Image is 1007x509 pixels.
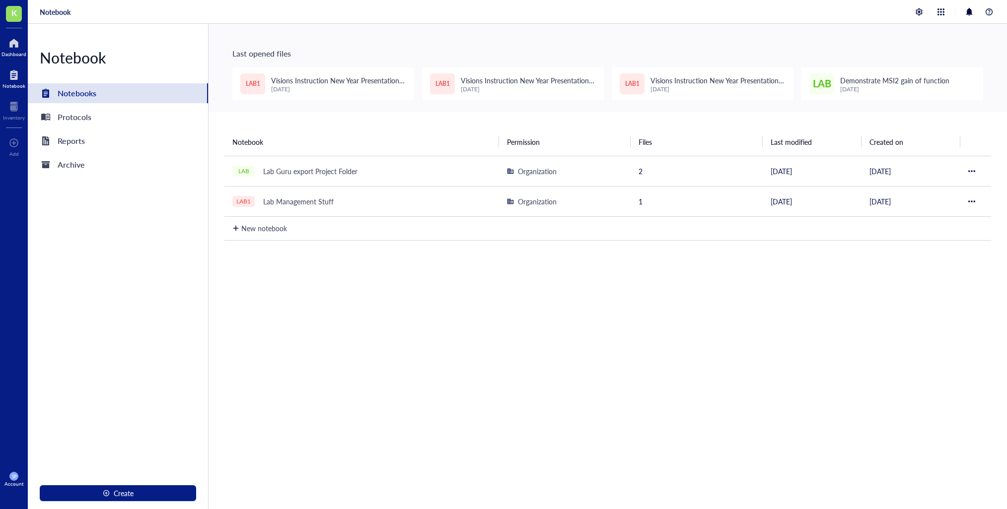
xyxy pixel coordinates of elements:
[1,51,26,57] div: Dashboard
[11,474,16,479] span: SP
[28,155,208,175] a: Archive
[862,128,960,156] th: Created on
[259,164,362,178] div: Lab Guru export Project Folder
[28,83,208,103] a: Notebooks
[518,196,557,207] div: Organization
[518,166,557,177] div: Organization
[3,99,25,121] a: Inventory
[435,79,450,89] span: LAB1
[259,194,338,208] div: Lab Management Stuff
[631,156,762,186] td: 2
[499,128,631,156] th: Permission
[2,67,25,89] a: Notebook
[28,131,208,151] a: Reports
[58,110,91,124] div: Protocols
[2,83,25,89] div: Notebook
[241,223,287,234] div: New notebook
[763,186,862,216] td: [DATE]
[1,35,26,57] a: Dashboard
[631,186,762,216] td: 1
[9,151,19,157] div: Add
[271,75,405,96] span: Visions Instruction New Year Presentation ([DATE])
[40,485,196,501] button: Create
[11,6,17,19] span: K
[625,79,640,89] span: LAB1
[862,186,960,216] td: [DATE]
[461,86,596,93] div: [DATE]
[114,489,134,497] span: Create
[232,48,983,60] div: Last opened files
[840,86,949,93] div: [DATE]
[40,7,71,16] a: Notebook
[840,75,949,85] span: Demonstrate MSI2 gain of function
[58,86,96,100] div: Notebooks
[650,75,784,96] span: Visions Instruction New Year Presentation ([DATE])
[246,79,260,89] span: LAB1
[631,128,762,156] th: Files
[461,75,594,96] span: Visions Instruction New Year Presentation ([DATE])
[862,156,960,186] td: [DATE]
[4,481,24,487] div: Account
[813,76,831,91] span: LAB
[650,86,786,93] div: [DATE]
[28,107,208,127] a: Protocols
[58,158,85,172] div: Archive
[3,115,25,121] div: Inventory
[28,48,208,67] div: Notebook
[271,86,406,93] div: [DATE]
[763,156,862,186] td: [DATE]
[224,128,499,156] th: Notebook
[58,134,85,148] div: Reports
[763,128,862,156] th: Last modified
